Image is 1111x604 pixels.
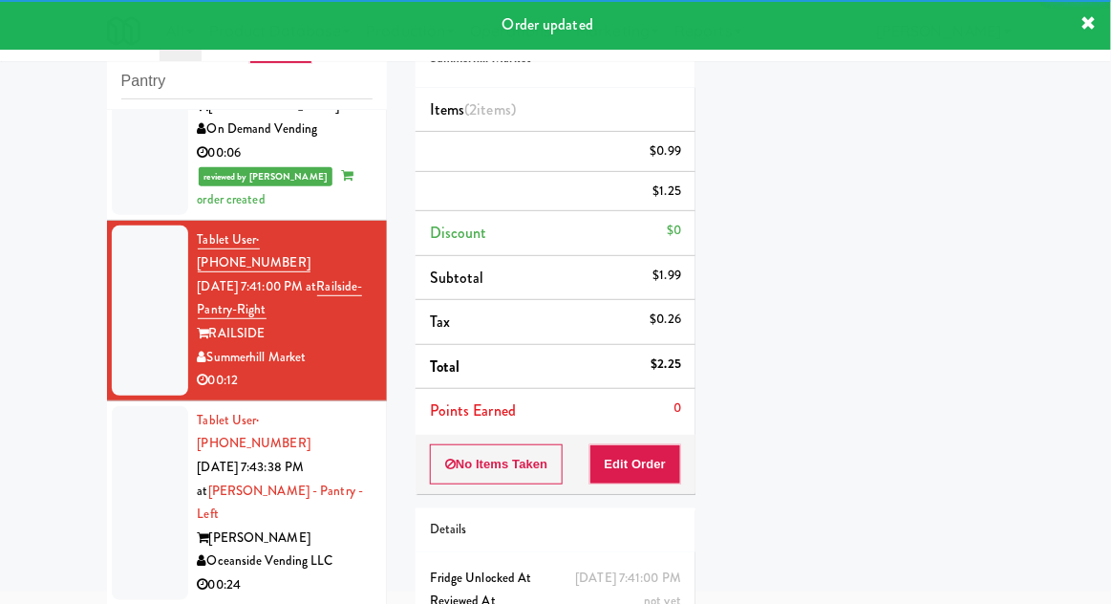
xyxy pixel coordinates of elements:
h5: Summerhill Market [430,52,681,66]
span: reviewed by [PERSON_NAME] [199,167,333,186]
div: 00:24 [198,573,373,597]
div: RAILSIDE [198,322,373,346]
span: Tax [430,311,450,333]
div: $2.25 [652,353,682,377]
div: On Demand Vending [198,118,373,141]
div: $1.25 [653,180,682,204]
div: $0.26 [651,308,682,332]
li: Tablet User· [PHONE_NUMBER][DATE] 7:41:00 PM atRailside-Pantry-RightRAILSIDESummerhill Market00:12 [107,221,387,401]
span: [DATE] 7:43:38 PM at [198,458,305,500]
div: [DATE] 7:41:00 PM [575,567,681,591]
a: [PERSON_NAME] - Pantry - Left [198,482,364,524]
span: Total [430,356,460,377]
span: [DATE] 7:41:00 PM at [198,277,317,295]
div: [PERSON_NAME] [198,527,373,550]
button: Edit Order [589,444,682,485]
a: Tablet User· [PHONE_NUMBER] [198,230,310,273]
div: Details [430,518,681,542]
div: 0 [673,397,681,421]
span: Points Earned [430,399,516,421]
span: Items [430,98,516,120]
div: $0 [667,219,681,243]
input: Search vision orders [121,64,373,99]
span: Discount [430,222,487,244]
div: Summerhill Market [198,346,373,370]
span: Subtotal [430,267,484,289]
div: Oceanside Vending LLC [198,550,373,573]
ng-pluralize: items [478,98,512,120]
a: Tablet User· [PHONE_NUMBER] [198,411,310,453]
div: $0.99 [651,140,682,163]
div: Fridge Unlocked At [430,567,681,591]
button: No Items Taken [430,444,564,485]
div: 00:12 [198,369,373,393]
span: Order updated [502,13,593,35]
div: 00:06 [198,141,373,165]
span: (2 ) [464,98,516,120]
div: $1.99 [653,264,682,288]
